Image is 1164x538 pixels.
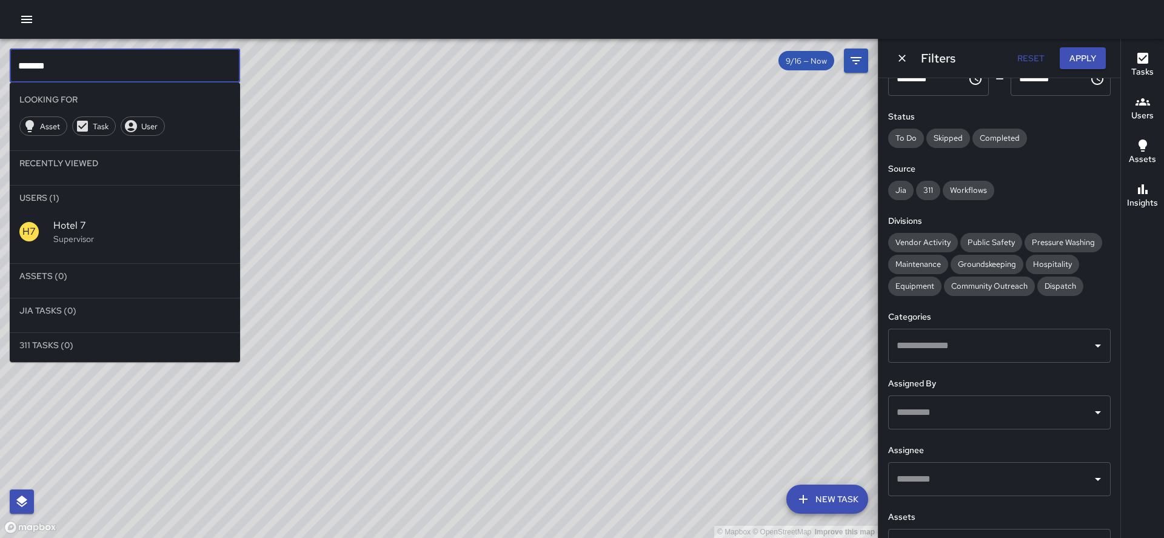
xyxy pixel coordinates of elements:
div: Vendor Activity [888,233,958,252]
div: Task [72,116,116,136]
li: Users (1) [10,186,240,210]
button: Open [1089,471,1106,488]
li: Recently Viewed [10,151,240,175]
div: 311 [916,181,940,200]
div: To Do [888,129,924,148]
button: Apply [1060,47,1106,70]
span: Public Safety [960,237,1022,247]
button: Open [1089,337,1106,354]
button: Choose time, selected time is 12:00 AM [963,67,988,91]
h6: Insights [1127,197,1158,210]
h6: Status [888,110,1111,124]
button: Insights [1121,175,1164,218]
button: Assets [1121,131,1164,175]
span: 311 [916,185,940,195]
button: Filters [844,49,868,73]
div: Equipment [888,277,942,296]
div: H7Hotel 7Supervisor [10,210,240,254]
li: Jia Tasks (0) [10,298,240,323]
span: Asset [33,121,67,132]
h6: Users [1131,109,1154,123]
div: Dispatch [1037,277,1083,296]
span: Equipment [888,281,942,291]
h6: Source [888,163,1111,176]
div: Hospitality [1026,255,1079,274]
div: User [121,116,165,136]
span: Dispatch [1037,281,1083,291]
span: Groundskeeping [951,259,1023,269]
span: To Do [888,133,924,143]
div: Asset [19,116,67,136]
span: Workflows [943,185,994,195]
span: Jia [888,185,914,195]
button: Reset [1011,47,1050,70]
h6: Divisions [888,215,1111,228]
h6: Filters [921,49,955,68]
li: 311 Tasks (0) [10,333,240,357]
button: Tasks [1121,44,1164,87]
div: Pressure Washing [1025,233,1102,252]
button: Open [1089,404,1106,421]
div: Community Outreach [944,277,1035,296]
h6: Assigned By [888,377,1111,391]
button: Users [1121,87,1164,131]
div: Skipped [926,129,970,148]
button: Dismiss [893,49,911,67]
div: Workflows [943,181,994,200]
h6: Assignee [888,444,1111,457]
h6: Assets [888,511,1111,524]
div: Jia [888,181,914,200]
span: Hospitality [1026,259,1079,269]
h6: Tasks [1131,66,1154,79]
span: Skipped [926,133,970,143]
div: Groundskeeping [951,255,1023,274]
span: Community Outreach [944,281,1035,291]
span: User [135,121,164,132]
div: Public Safety [960,233,1022,252]
span: Hotel 7 [53,218,230,233]
span: Completed [972,133,1027,143]
button: Choose time, selected time is 11:59 PM [1085,67,1109,91]
span: 9/16 — Now [778,56,834,66]
p: Supervisor [53,233,230,245]
h6: Categories [888,311,1111,324]
span: Task [86,121,115,132]
h6: Assets [1129,153,1156,166]
button: New Task [786,485,868,514]
li: Looking For [10,87,240,112]
p: H7 [22,224,36,239]
span: Maintenance [888,259,948,269]
div: Completed [972,129,1027,148]
div: Maintenance [888,255,948,274]
span: Pressure Washing [1025,237,1102,247]
span: Vendor Activity [888,237,958,247]
li: Assets (0) [10,264,240,288]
